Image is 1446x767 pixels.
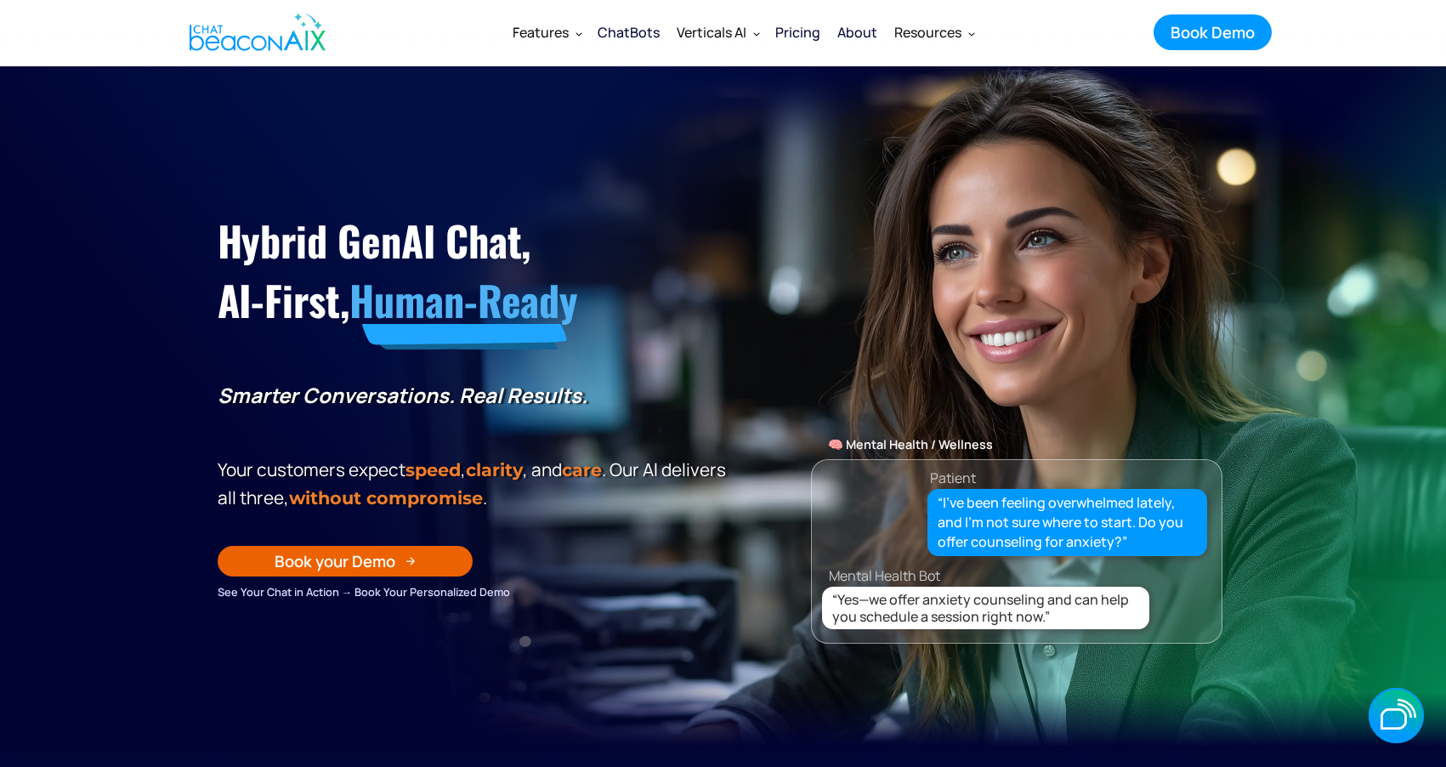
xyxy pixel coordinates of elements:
[175,3,335,62] a: home
[218,456,732,512] p: Your customers expect , , and . Our Al delivers all three, .
[218,546,473,577] a: Book your Demo
[513,20,569,44] div: Features
[405,459,461,480] strong: speed
[1154,14,1272,50] a: Book Demo
[1171,21,1255,43] div: Book Demo
[886,12,982,53] div: Resources
[753,30,760,37] img: Dropdown
[894,20,961,44] div: Resources
[668,12,767,53] div: Verticals AI
[589,10,668,54] a: ChatBots
[829,10,886,54] a: About
[598,20,660,44] div: ChatBots
[275,550,395,572] div: Book your Demo
[775,20,820,44] div: Pricing
[218,211,732,331] h1: Hybrid GenAI Chat, AI-First,
[576,30,582,37] img: Dropdown
[837,20,877,44] div: About
[218,381,587,409] strong: Smarter Conversations. Real Results.
[349,270,578,330] span: Human-Ready
[938,493,1198,553] div: “I’ve been feeling overwhelmed lately, and I’m not sure where to start. Do you offer counseling f...
[812,433,1222,457] div: 🧠 Mental Health / Wellness
[405,556,416,566] img: Arrow
[677,20,746,44] div: Verticals AI
[829,564,1239,588] div: Mental Health Bot
[562,459,602,480] span: care
[504,12,589,53] div: Features
[930,466,976,490] div: Patient
[968,30,975,37] img: Dropdown
[466,459,523,480] span: clarity
[289,487,483,508] span: without compromise
[832,591,1146,625] div: “Yes—we offer anxiety counseling and can help you schedule a session right now.”
[218,582,732,601] div: See Your Chat in Action → Book Your Personalized Demo
[767,10,829,54] a: Pricing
